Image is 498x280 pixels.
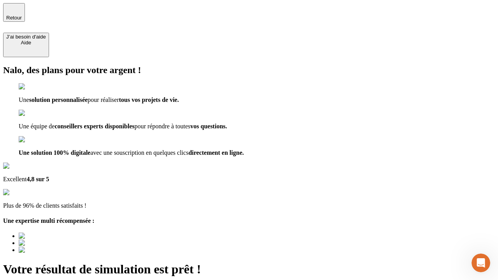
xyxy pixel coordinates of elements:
[3,176,26,182] span: Excellent
[19,247,91,254] img: Best savings advice award
[188,149,244,156] span: directement en ligne.
[472,254,490,272] iframe: Intercom live chat
[19,96,29,103] span: Une
[119,96,179,103] span: tous vos projets de vie.
[19,240,91,247] img: Best savings advice award
[19,136,52,143] img: checkmark
[3,262,495,276] h1: Votre résultat de simulation est prêt !
[3,163,48,170] img: Google Review
[26,176,49,182] span: 4,8 sur 5
[6,40,46,45] div: Aide
[19,149,90,156] span: Une solution 100% digitale
[6,34,46,40] div: J’ai besoin d'aide
[3,65,495,75] h2: Nalo, des plans pour votre argent !
[19,123,54,129] span: Une équipe de
[90,149,188,156] span: avec une souscription en quelques clics
[19,83,52,90] img: checkmark
[3,3,25,22] button: Retour
[54,123,134,129] span: conseillers experts disponibles
[29,96,88,103] span: solution personnalisée
[135,123,191,129] span: pour répondre à toutes
[3,217,495,224] h4: Une expertise multi récompensée :
[190,123,227,129] span: vos questions.
[3,189,42,196] img: reviews stars
[19,110,52,117] img: checkmark
[6,15,22,21] span: Retour
[19,233,91,240] img: Best savings advice award
[88,96,119,103] span: pour réaliser
[3,202,495,209] p: Plus de 96% de clients satisfaits !
[3,33,49,57] button: J’ai besoin d'aideAide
